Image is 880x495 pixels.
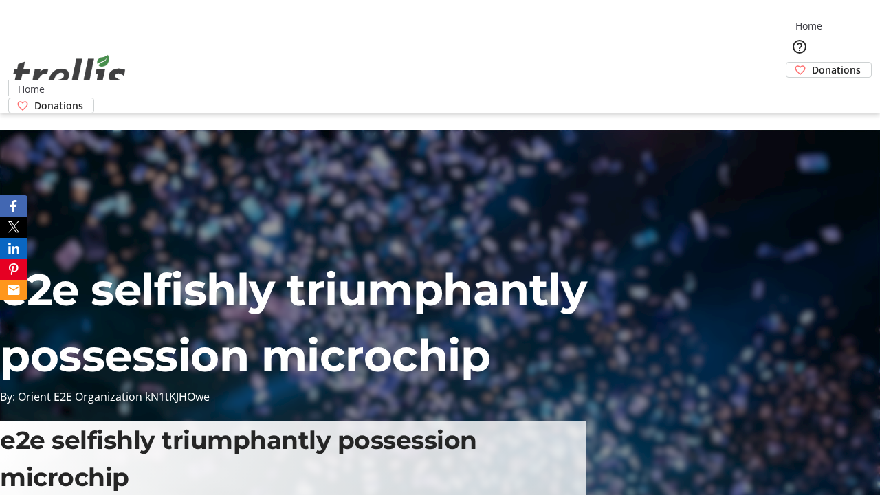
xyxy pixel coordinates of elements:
[786,62,872,78] a: Donations
[8,98,94,113] a: Donations
[786,33,813,60] button: Help
[786,78,813,105] button: Cart
[18,82,45,96] span: Home
[795,19,822,33] span: Home
[786,19,830,33] a: Home
[34,98,83,113] span: Donations
[8,40,131,109] img: Orient E2E Organization kN1tKJHOwe's Logo
[9,82,53,96] a: Home
[812,63,861,77] span: Donations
